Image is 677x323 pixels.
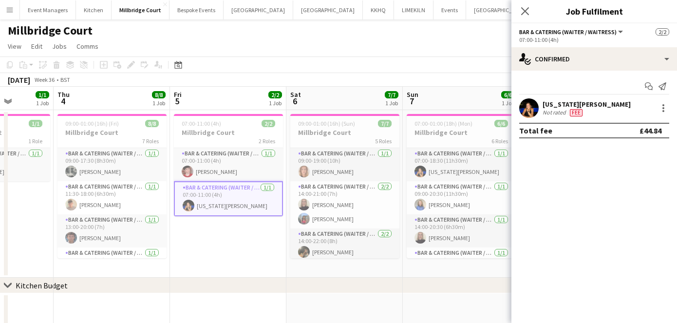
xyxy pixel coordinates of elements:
[407,128,516,137] h3: Millbridge Court
[76,42,98,51] span: Comms
[174,181,283,216] app-card-role: Bar & Catering (Waiter / waitress)1/107:00-11:00 (4h)[US_STATE][PERSON_NAME]
[152,99,165,107] div: 1 Job
[289,95,301,107] span: 6
[52,42,67,51] span: Jobs
[48,40,71,53] a: Jobs
[433,0,466,19] button: Events
[16,281,68,290] div: Kitchen Budget
[394,0,433,19] button: LIMEKILN
[491,137,508,145] span: 6 Roles
[407,181,516,214] app-card-role: Bar & Catering (Waiter / waitress)1/109:00-20:30 (11h30m)[PERSON_NAME]
[519,126,552,135] div: Total fee
[290,228,399,276] app-card-role: Bar & Catering (Waiter / waitress)2/214:00-22:00 (8h)[PERSON_NAME]
[293,0,363,19] button: [GEOGRAPHIC_DATA]
[375,137,392,145] span: 5 Roles
[414,120,472,127] span: 07:00-01:00 (18h) (Mon)
[639,126,661,135] div: £44.84
[57,148,167,181] app-card-role: Bar & Catering (Waiter / waitress)1/109:00-17:30 (8h30m)[PERSON_NAME]
[172,95,182,107] span: 5
[385,91,398,98] span: 7/7
[152,91,166,98] span: 8/8
[73,40,102,53] a: Comms
[174,114,283,216] app-job-card: 07:00-11:00 (4h)2/2Millbridge Court2 RolesBar & Catering (Waiter / waitress)1/107:00-11:00 (4h)[P...
[570,109,583,116] span: Fee
[501,91,515,98] span: 6/6
[27,40,46,53] a: Edit
[290,148,399,181] app-card-role: Bar & Catering (Waiter / waitress)1/109:00-19:00 (10h)[PERSON_NAME]
[29,120,42,127] span: 1/1
[57,247,167,281] app-card-role: Bar & Catering (Waiter / waitress)1/113:00-22:00 (9h)
[268,91,282,98] span: 2/2
[262,120,275,127] span: 2/2
[511,47,677,71] div: Confirmed
[259,137,275,145] span: 2 Roles
[407,148,516,181] app-card-role: Bar & Catering (Waiter / waitress)1/107:00-18:30 (11h30m)[US_STATE][PERSON_NAME]
[4,40,25,53] a: View
[656,28,669,36] span: 2/2
[112,0,169,19] button: Millbridge Court
[290,128,399,137] h3: Millbridge Court
[543,109,568,116] div: Not rated
[269,99,282,107] div: 1 Job
[174,90,182,99] span: Fri
[290,114,399,258] app-job-card: 09:00-01:00 (16h) (Sun)7/7Millbridge Court5 RolesBar & Catering (Waiter / waitress)1/109:00-19:00...
[57,181,167,214] app-card-role: Bar & Catering (Waiter / waitress)1/111:30-18:00 (6h30m)[PERSON_NAME]
[142,137,159,145] span: 7 Roles
[378,120,392,127] span: 7/7
[20,0,76,19] button: Event Managers
[407,90,418,99] span: Sun
[31,42,42,51] span: Edit
[363,0,394,19] button: KKHQ
[511,5,677,18] h3: Job Fulfilment
[298,120,355,127] span: 09:00-01:00 (16h) (Sun)
[28,137,42,145] span: 1 Role
[60,76,70,83] div: BST
[405,95,418,107] span: 7
[57,114,167,258] app-job-card: 09:00-01:00 (16h) (Fri)8/8Millbridge Court7 RolesBar & Catering (Waiter / waitress)1/109:00-17:30...
[8,75,30,85] div: [DATE]
[519,28,617,36] span: Bar & Catering (Waiter / waitress)
[57,90,70,99] span: Thu
[76,0,112,19] button: Kitchen
[56,95,70,107] span: 4
[290,90,301,99] span: Sat
[385,99,398,107] div: 1 Job
[174,128,283,137] h3: Millbridge Court
[65,120,119,127] span: 09:00-01:00 (16h) (Fri)
[224,0,293,19] button: [GEOGRAPHIC_DATA]
[145,120,159,127] span: 8/8
[57,214,167,247] app-card-role: Bar & Catering (Waiter / waitress)1/113:00-20:00 (7h)[PERSON_NAME]
[290,181,399,228] app-card-role: Bar & Catering (Waiter / waitress)2/214:00-21:00 (7h)[PERSON_NAME][PERSON_NAME]
[519,36,669,43] div: 07:00-11:00 (4h)
[36,99,49,107] div: 1 Job
[169,0,224,19] button: Bespoke Events
[8,23,93,38] h1: Millbridge Court
[407,214,516,247] app-card-role: Bar & Catering (Waiter / waitress)1/114:00-20:30 (6h30m)[PERSON_NAME]
[32,76,56,83] span: Week 36
[494,120,508,127] span: 6/6
[57,128,167,137] h3: Millbridge Court
[8,42,21,51] span: View
[407,114,516,258] app-job-card: 07:00-01:00 (18h) (Mon)6/6Millbridge Court6 RolesBar & Catering (Waiter / waitress)1/107:00-18:30...
[174,148,283,181] app-card-role: Bar & Catering (Waiter / waitress)1/107:00-11:00 (4h)[PERSON_NAME]
[466,0,536,19] button: [GEOGRAPHIC_DATA]
[36,91,49,98] span: 1/1
[182,120,221,127] span: 07:00-11:00 (4h)
[543,100,631,109] div: [US_STATE][PERSON_NAME]
[568,109,584,116] div: Crew has different fees then in role
[502,99,514,107] div: 1 Job
[519,28,624,36] button: Bar & Catering (Waiter / waitress)
[407,247,516,281] app-card-role: Bar & Catering (Waiter / waitress)1/114:00-22:30 (8h30m)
